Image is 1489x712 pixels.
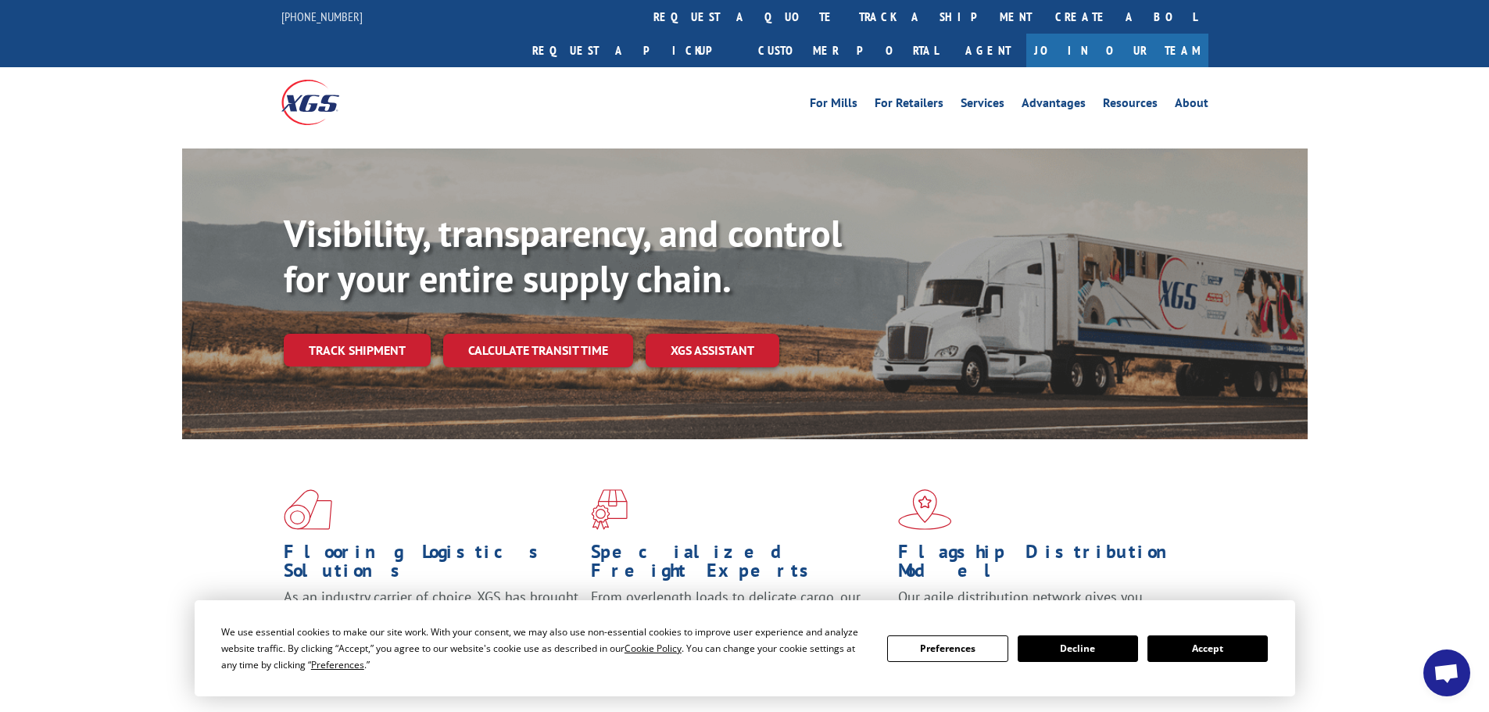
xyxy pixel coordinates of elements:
[1018,635,1138,662] button: Decline
[1022,97,1086,114] a: Advantages
[1423,649,1470,696] div: Open chat
[284,209,842,302] b: Visibility, transparency, and control for your entire supply chain.
[875,97,943,114] a: For Retailers
[284,542,579,588] h1: Flooring Logistics Solutions
[646,334,779,367] a: XGS ASSISTANT
[898,489,952,530] img: xgs-icon-flagship-distribution-model-red
[887,635,1008,662] button: Preferences
[746,34,950,67] a: Customer Portal
[311,658,364,671] span: Preferences
[898,542,1194,588] h1: Flagship Distribution Model
[591,489,628,530] img: xgs-icon-focused-on-flooring-red
[591,542,886,588] h1: Specialized Freight Experts
[195,600,1295,696] div: Cookie Consent Prompt
[898,588,1186,624] span: Our agile distribution network gives you nationwide inventory management on demand.
[221,624,868,673] div: We use essential cookies to make our site work. With your consent, we may also use non-essential ...
[950,34,1026,67] a: Agent
[443,334,633,367] a: Calculate transit time
[591,588,886,657] p: From overlength loads to delicate cargo, our experienced staff knows the best way to move your fr...
[1026,34,1208,67] a: Join Our Team
[281,9,363,24] a: [PHONE_NUMBER]
[1175,97,1208,114] a: About
[1147,635,1268,662] button: Accept
[961,97,1004,114] a: Services
[521,34,746,67] a: Request a pickup
[284,588,578,643] span: As an industry carrier of choice, XGS has brought innovation and dedication to flooring logistics...
[284,489,332,530] img: xgs-icon-total-supply-chain-intelligence-red
[1103,97,1158,114] a: Resources
[284,334,431,367] a: Track shipment
[810,97,857,114] a: For Mills
[625,642,682,655] span: Cookie Policy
